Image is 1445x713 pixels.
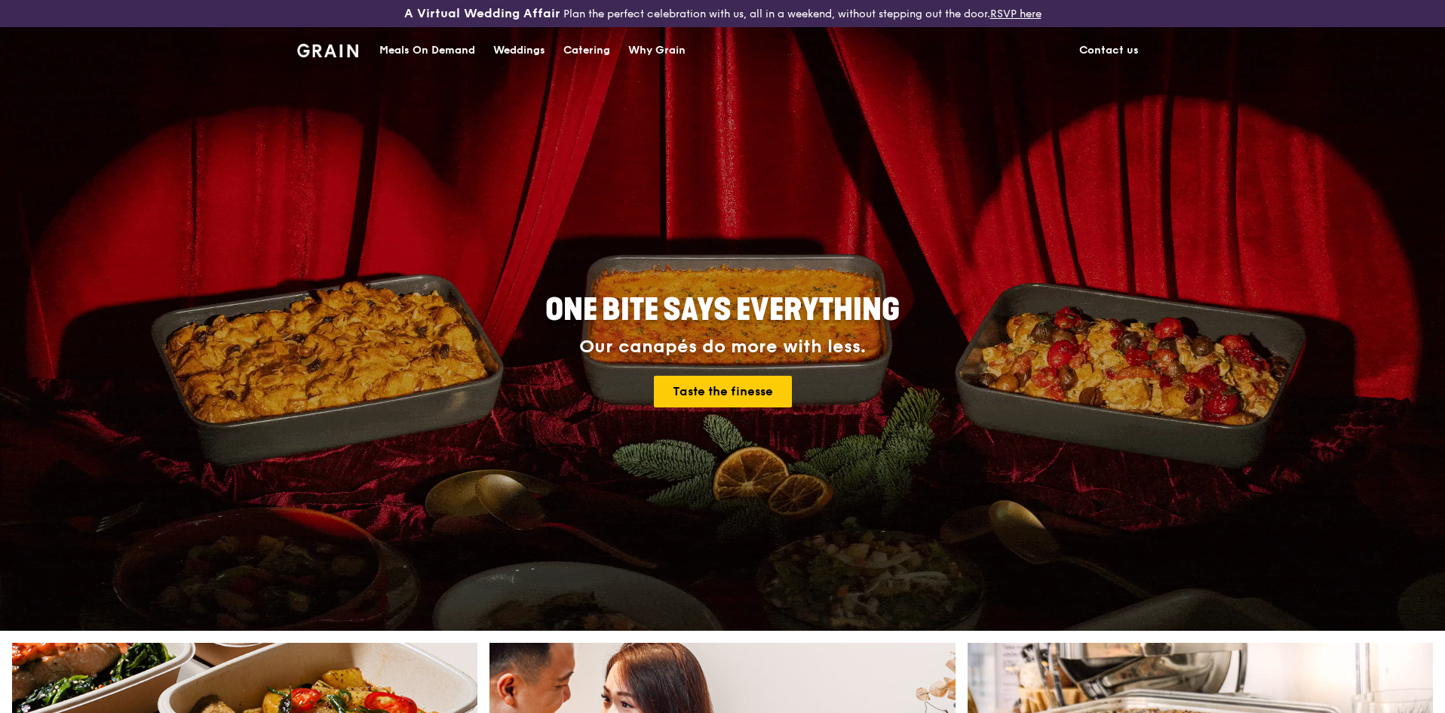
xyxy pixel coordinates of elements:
[619,28,695,73] a: Why Grain
[404,6,560,21] h3: A Virtual Wedding Affair
[990,8,1042,20] a: RSVP here
[451,337,994,358] div: Our canapés do more with less.
[1070,28,1148,73] a: Contact us
[379,28,475,73] div: Meals On Demand
[288,6,1157,21] div: Plan the perfect celebration with us, all in a weekend, without stepping out the door.
[563,28,610,73] div: Catering
[493,28,545,73] div: Weddings
[297,26,358,72] a: GrainGrain
[554,28,619,73] a: Catering
[654,376,792,407] a: Taste the finesse
[484,28,554,73] a: Weddings
[297,44,358,57] img: Grain
[545,292,900,328] span: ONE BITE SAYS EVERYTHING
[628,28,686,73] div: Why Grain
